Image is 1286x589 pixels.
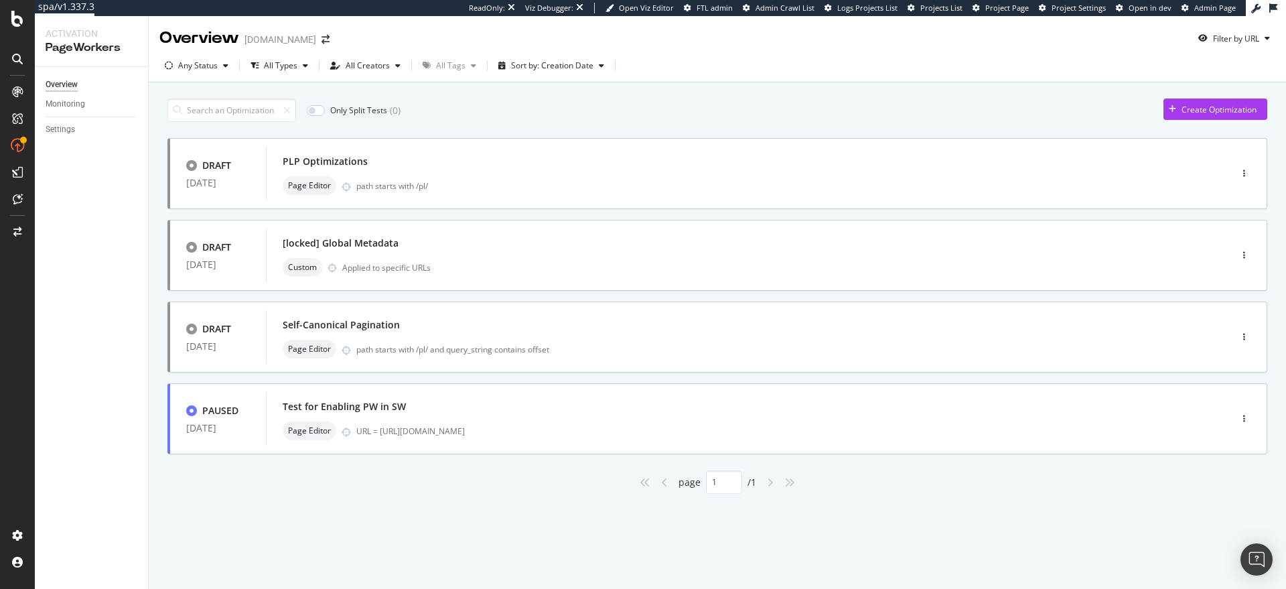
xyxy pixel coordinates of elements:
div: [DATE] [186,259,250,270]
div: PageWorkers [46,40,137,56]
div: DRAFT [202,322,231,336]
div: All Types [264,62,297,70]
div: Overview [46,78,78,92]
div: arrow-right-arrow-left [321,35,330,44]
button: All Types [245,55,313,76]
div: ( 0 ) [390,104,401,117]
div: neutral label [283,340,336,358]
a: Settings [46,123,139,137]
a: Admin Page [1182,3,1236,13]
span: Admin Crawl List [756,3,814,13]
span: Page Editor [288,182,331,190]
a: Admin Crawl List [743,3,814,13]
button: Filter by URL [1193,27,1275,49]
div: Viz Debugger: [525,3,573,13]
span: FTL admin [697,3,733,13]
div: Sort by: Creation Date [511,62,593,70]
div: [DOMAIN_NAME] [244,33,316,46]
div: All Tags [436,62,466,70]
div: angle-right [762,472,779,493]
a: Projects List [908,3,962,13]
a: Project Settings [1039,3,1106,13]
span: Custom [288,263,317,271]
div: angle-left [656,472,673,493]
div: DRAFT [202,241,231,254]
div: Any Status [178,62,218,70]
button: All Tags [417,55,482,76]
div: neutral label [283,421,336,440]
input: Search an Optimization [167,99,296,122]
div: angles-right [779,472,800,493]
a: FTL admin [684,3,733,13]
div: page / 1 [678,470,756,494]
a: Open in dev [1116,3,1171,13]
div: Create Optimization [1182,104,1257,115]
div: URL = [URL][DOMAIN_NAME] [356,426,1173,437]
div: angles-left [634,472,656,493]
span: Admin Page [1194,3,1236,13]
div: [locked] Global Metadata [283,237,399,250]
div: ReadOnly: [469,3,505,13]
span: Projects List [920,3,962,13]
div: Applied to specific URLs [342,262,431,273]
div: PAUSED [202,404,238,417]
div: Open Intercom Messenger [1240,543,1273,576]
button: All Creators [325,55,406,76]
div: Only Split Tests [330,105,387,116]
div: path starts with /pl/ [356,180,1173,192]
span: Open Viz Editor [619,3,674,13]
div: Overview [159,27,239,50]
div: neutral label [283,258,322,277]
div: PLP Optimizations [283,155,368,168]
button: Create Optimization [1163,99,1267,120]
div: [DATE] [186,423,250,434]
span: Page Editor [288,427,331,435]
div: neutral label [283,176,336,195]
span: Project Settings [1052,3,1106,13]
div: All Creators [346,62,390,70]
div: Filter by URL [1213,33,1259,44]
span: Logs Projects List [837,3,898,13]
div: path starts with /pl/ and query_string contains offset [356,344,1173,355]
span: Page Editor [288,345,331,353]
button: Sort by: Creation Date [493,55,610,76]
div: [DATE] [186,178,250,188]
div: Activation [46,27,137,40]
a: Logs Projects List [825,3,898,13]
div: Settings [46,123,75,137]
a: Project Page [973,3,1029,13]
div: Monitoring [46,97,85,111]
button: Any Status [159,55,234,76]
span: Open in dev [1129,3,1171,13]
div: DRAFT [202,159,231,172]
div: Test for Enabling PW in SW [283,400,406,413]
a: Open Viz Editor [605,3,674,13]
div: [DATE] [186,341,250,352]
div: Self-Canonical Pagination [283,318,400,332]
a: Overview [46,78,139,92]
span: Project Page [985,3,1029,13]
a: Monitoring [46,97,139,111]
